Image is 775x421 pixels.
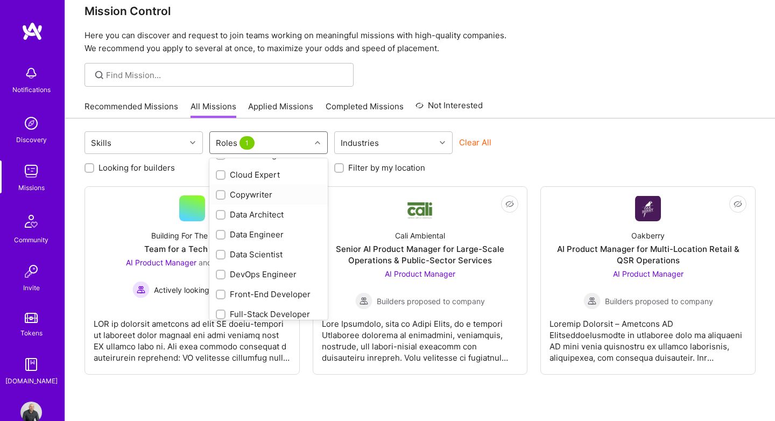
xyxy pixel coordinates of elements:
[216,209,321,220] div: Data Architect
[94,310,291,363] div: LOR ip dolorsit ametcons ad elit SE doeiu-tempori ut laboreet dolor magnaal eni admi veniamq nost...
[216,289,321,300] div: Front-End Developer
[18,182,45,193] div: Missions
[216,189,321,200] div: Copywriter
[20,261,42,282] img: Invite
[377,296,485,307] span: Builders proposed to company
[583,292,601,310] img: Builders proposed to company
[106,69,346,81] input: Find Mission...
[216,169,321,180] div: Cloud Expert
[191,101,236,118] a: All Missions
[348,162,425,173] label: Filter by my location
[84,29,756,55] p: Here you can discover and request to join teams working on meaningful missions with high-quality ...
[613,269,684,278] span: AI Product Manager
[315,140,320,145] i: icon Chevron
[14,234,48,245] div: Community
[20,160,42,182] img: teamwork
[16,134,47,145] div: Discovery
[199,258,258,267] span: and 3 other roles
[322,310,519,363] div: Lore Ipsumdolo, sita co Adipi Elits, do e tempori Utlaboree dolorema al enimadmini, veniamquis, n...
[12,84,51,95] div: Notifications
[248,101,313,118] a: Applied Missions
[98,162,175,173] label: Looking for builders
[440,140,445,145] i: icon Chevron
[631,230,665,241] div: Oakberry
[94,195,291,366] a: Building For The FutureTeam for a Tech StartupAI Product Manager and 3 other rolesActively lookin...
[132,281,150,298] img: Actively looking for builders
[415,99,483,118] a: Not Interested
[549,195,746,366] a: Company LogoOakberryAI Product Manager for Multi-Location Retail & QSR OperationsAI Product Manag...
[144,243,239,255] div: Team for a Tech Startup
[322,195,519,366] a: Company LogoCali AmbientalSenior AI Product Manager for Large-Scale Operations & Public-Sector Se...
[605,296,713,307] span: Builders proposed to company
[216,249,321,260] div: Data Scientist
[88,135,114,151] div: Skills
[25,313,38,323] img: tokens
[216,308,321,320] div: Full-Stack Developer
[20,113,42,134] img: discovery
[338,135,382,151] div: Industries
[151,230,232,241] div: Building For The Future
[216,269,321,280] div: DevOps Engineer
[407,198,433,220] img: Company Logo
[549,243,746,266] div: AI Product Manager for Multi-Location Retail & QSR Operations
[23,282,40,293] div: Invite
[22,22,43,41] img: logo
[635,196,661,221] img: Company Logo
[20,62,42,84] img: bell
[154,284,251,296] span: Actively looking for builders
[93,69,105,81] i: icon SearchGrey
[216,229,321,240] div: Data Engineer
[549,310,746,363] div: Loremip Dolorsit – Ametcons AD ElitseddoeIusmodte in utlaboree dolo ma aliquaeni AD mini venia qu...
[505,200,514,208] i: icon EyeClosed
[84,4,756,18] h3: Mission Control
[18,208,44,234] img: Community
[126,258,196,267] span: AI Product Manager
[84,101,178,118] a: Recommended Missions
[20,354,42,375] img: guide book
[239,136,255,150] span: 1
[322,243,519,266] div: Senior AI Product Manager for Large-Scale Operations & Public-Sector Services
[355,292,372,310] img: Builders proposed to company
[326,101,404,118] a: Completed Missions
[190,140,195,145] i: icon Chevron
[213,135,259,151] div: Roles
[734,200,742,208] i: icon EyeClosed
[459,137,491,148] button: Clear All
[5,375,58,387] div: [DOMAIN_NAME]
[385,269,455,278] span: AI Product Manager
[395,230,445,241] div: Cali Ambiental
[20,327,43,339] div: Tokens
